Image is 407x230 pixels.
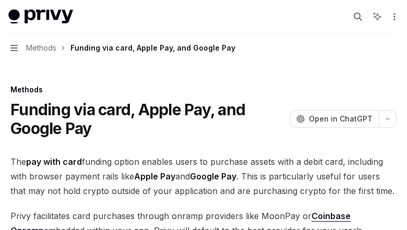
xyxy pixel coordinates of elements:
[10,154,397,198] span: The funding option enables users to purchase assets with a debit card, including with browser pay...
[134,171,175,181] strong: Apple Pay
[10,84,397,95] div: Methods
[70,42,235,54] div: Funding via card, Apple Pay, and Google Pay
[309,114,373,124] span: Open in ChatGPT
[190,171,236,181] strong: Google Pay
[10,100,285,138] h1: Funding via card, Apple Pay, and Google Pay
[388,9,399,24] button: More actions
[26,42,56,54] span: Methods
[26,156,82,167] strong: pay with card
[8,9,73,24] img: light logo
[290,110,379,128] button: Open in ChatGPT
